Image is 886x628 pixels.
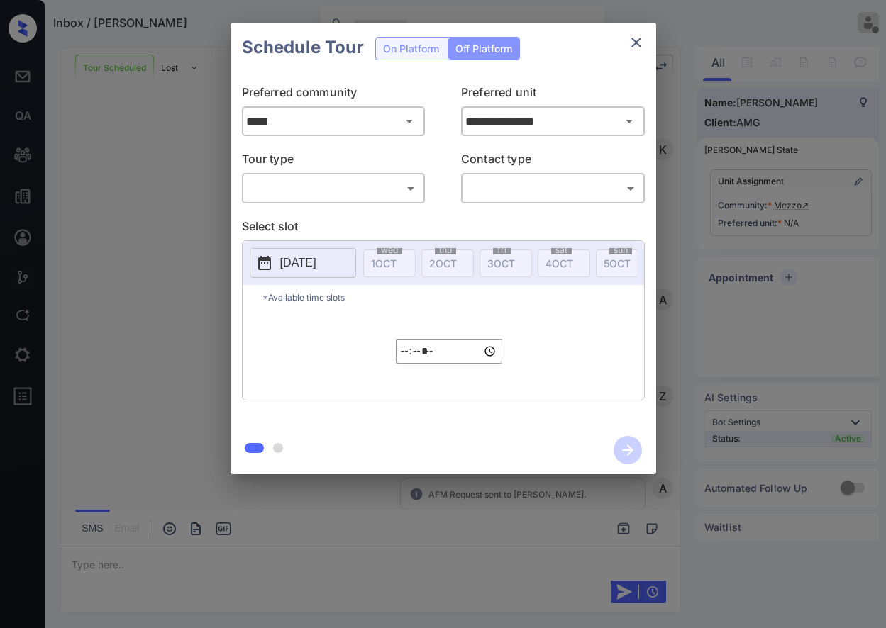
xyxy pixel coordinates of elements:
[242,84,426,106] p: Preferred community
[280,254,316,271] p: [DATE]
[399,111,419,131] button: Open
[461,150,645,173] p: Contact type
[242,150,426,173] p: Tour type
[622,28,650,57] button: close
[461,84,645,106] p: Preferred unit
[231,23,375,72] h2: Schedule Tour
[262,285,644,310] p: *Available time slots
[396,310,502,393] div: off-platform-time-select
[619,111,639,131] button: Open
[242,218,645,240] p: Select slot
[250,248,356,278] button: [DATE]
